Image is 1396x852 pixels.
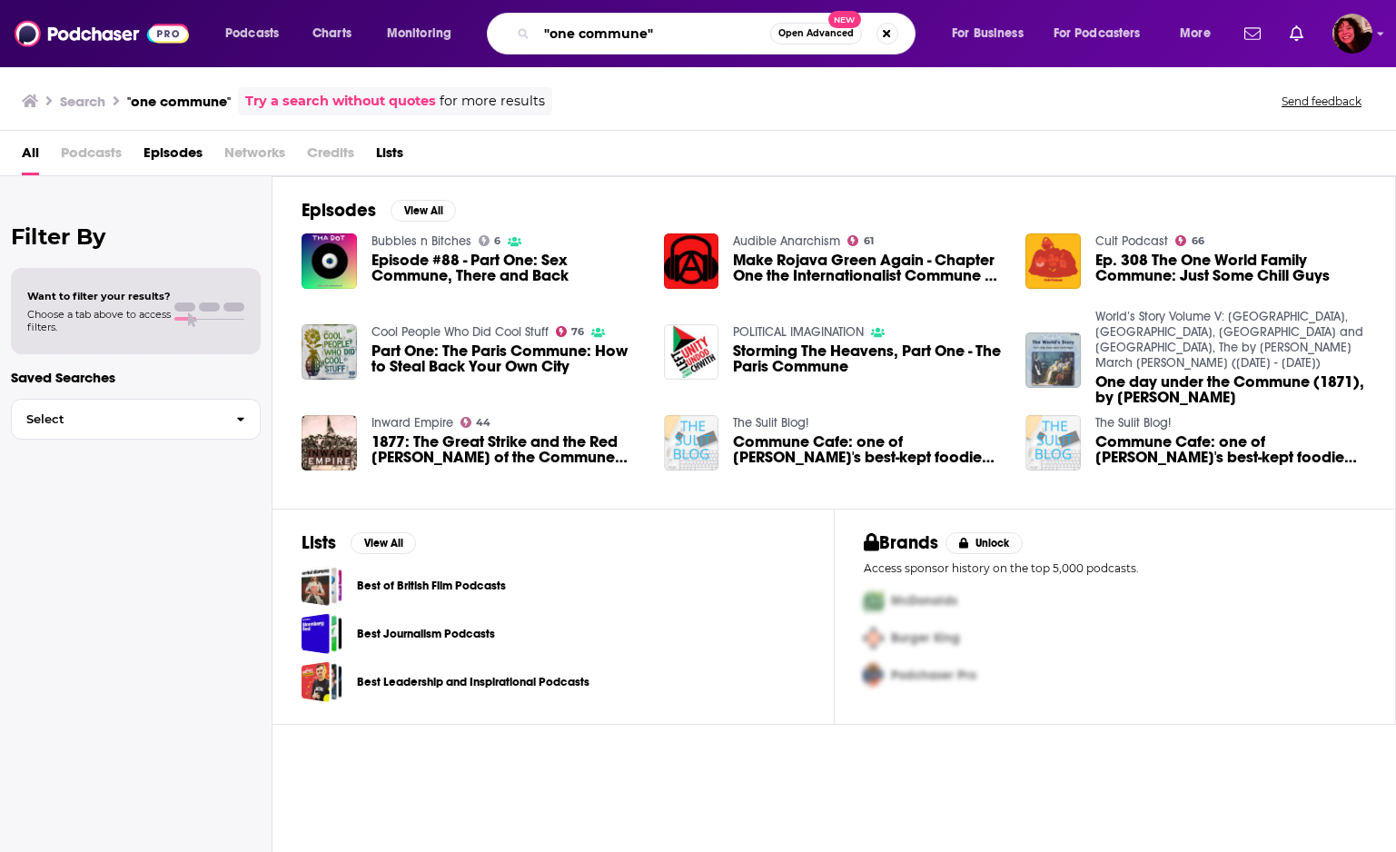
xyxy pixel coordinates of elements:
[1025,415,1081,471] a: Commune Cafe: one of Makati's best-kept foodie secrets
[144,138,203,175] a: Episodes
[11,399,261,440] button: Select
[301,19,362,48] a: Charts
[556,326,585,337] a: 76
[351,532,416,554] button: View All
[504,13,933,54] div: Search podcasts, credits, & more...
[27,290,171,302] span: Want to filter your results?
[1054,21,1141,46] span: For Podcasters
[302,199,376,222] h2: Episodes
[1332,14,1372,54] img: User Profile
[479,235,501,246] a: 6
[828,11,861,28] span: New
[387,21,451,46] span: Monitoring
[371,415,453,431] a: Inward Empire
[664,324,719,380] a: Storming The Heavens, Part One - The Paris Commune
[22,138,39,175] a: All
[224,138,285,175] span: Networks
[1095,434,1366,465] span: Commune Cafe: one of [PERSON_NAME]'s best-kept foodie secrets
[245,91,436,112] a: Try a search without quotes
[1180,21,1211,46] span: More
[1192,237,1204,245] span: 66
[733,415,808,431] a: The Sulit Blog!
[571,328,584,336] span: 76
[127,93,231,110] h3: "one commune"
[302,565,342,606] a: Best of British Film Podcasts
[371,434,642,465] span: 1877: The Great Strike and the Red [PERSON_NAME] of the Commune (Part One)
[733,343,1004,374] a: Storming The Heavens, Part One - The Paris Commune
[302,661,342,702] span: Best Leadership and Inspirational Podcasts
[1025,332,1081,388] img: One day under the Commune (1871), by John Leighton
[946,532,1023,554] button: Unlock
[15,16,189,51] img: Podchaser - Follow, Share and Rate Podcasts
[1175,235,1204,246] a: 66
[371,233,471,249] a: Bubbles n Bitches
[12,413,222,425] span: Select
[357,576,506,596] a: Best of British Film Podcasts
[1282,18,1311,49] a: Show notifications dropdown
[476,419,490,427] span: 44
[733,434,1004,465] a: Commune Cafe: one of Makati's best-kept foodie secrets
[371,324,549,340] a: Cool People Who Did Cool Stuff
[1332,14,1372,54] button: Show profile menu
[494,237,500,245] span: 6
[1025,233,1081,289] img: Ep. 308 The One World Family Commune: Just Some Chill Guys
[1237,18,1268,49] a: Show notifications dropdown
[733,233,840,249] a: Audible Anarchism
[371,253,642,283] a: Episode #88 - Part One: Sex Commune, There and Back
[537,19,770,48] input: Search podcasts, credits, & more...
[770,23,862,45] button: Open AdvancedNew
[1095,374,1366,405] span: One day under the Commune (1871), by [PERSON_NAME]
[302,415,357,471] img: 1877: The Great Strike and the Red Specter of the Commune (Part One)
[1095,309,1363,371] a: World’s Story Volume V: Italy, France, Spain and Portugal, The by Eva March Tappan (1854 - 1930)
[302,324,357,380] img: Part One: The Paris Commune: How to Steal Back Your Own City
[312,21,351,46] span: Charts
[302,613,342,654] a: Best Journalism Podcasts
[11,223,261,250] h2: Filter By
[27,308,171,333] span: Choose a tab above to access filters.
[1332,14,1372,54] span: Logged in as Kathryn-Musilek
[856,657,891,694] img: Third Pro Logo
[371,434,642,465] a: 1877: The Great Strike and the Red Specter of the Commune (Part One)
[374,19,475,48] button: open menu
[847,235,874,246] a: 61
[371,343,642,374] a: Part One: The Paris Commune: How to Steal Back Your Own City
[225,21,279,46] span: Podcasts
[302,199,456,222] a: EpisodesView All
[664,233,719,289] img: Make Rojava Green Again - Chapter One the Internationalist Commune of Rojava
[733,434,1004,465] span: Commune Cafe: one of [PERSON_NAME]'s best-kept foodie secrets
[307,138,354,175] span: Credits
[733,253,1004,283] span: Make Rojava Green Again - Chapter One the Internationalist Commune of [GEOGRAPHIC_DATA]
[1095,253,1366,283] a: Ep. 308 The One World Family Commune: Just Some Chill Guys
[1095,374,1366,405] a: One day under the Commune (1871), by John Leighton
[440,91,545,112] span: for more results
[357,672,589,692] a: Best Leadership and Inspirational Podcasts
[1167,19,1233,48] button: open menu
[664,415,719,471] img: Commune Cafe: one of Makati's best-kept foodie secrets
[1042,19,1167,48] button: open menu
[460,417,491,428] a: 44
[864,531,939,554] h2: Brands
[778,29,854,38] span: Open Advanced
[302,233,357,289] img: Episode #88 - Part One: Sex Commune, There and Back
[891,630,960,646] span: Burger King
[61,138,122,175] span: Podcasts
[864,561,1367,575] p: Access sponsor history on the top 5,000 podcasts.
[376,138,403,175] a: Lists
[11,369,261,386] p: Saved Searches
[733,253,1004,283] a: Make Rojava Green Again - Chapter One the Internationalist Commune of Rojava
[1095,434,1366,465] a: Commune Cafe: one of Makati's best-kept foodie secrets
